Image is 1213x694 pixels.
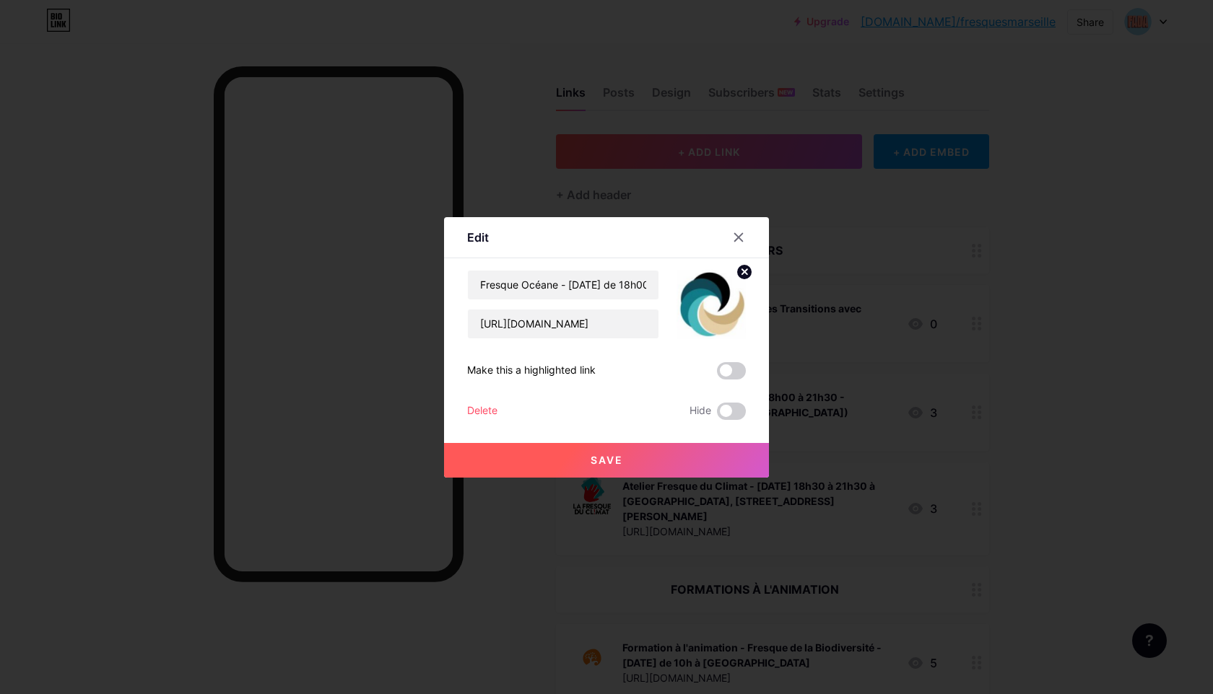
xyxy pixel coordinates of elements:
[591,454,623,466] span: Save
[467,229,489,246] div: Edit
[467,403,497,420] div: Delete
[468,271,658,299] input: Title
[690,403,711,420] span: Hide
[468,309,658,338] input: URL
[444,443,769,478] button: Save
[467,362,596,379] div: Make this a highlighted link
[677,270,746,339] img: link_thumbnail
